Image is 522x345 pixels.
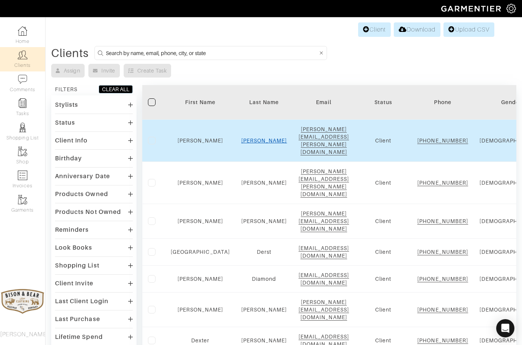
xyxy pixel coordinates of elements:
[55,85,77,93] div: FILTERS
[18,147,27,156] img: garments-icon-b7da505a4dc4fd61783c78ac3ca0ef83fa9d6f193b1c9dc38574b1d14d53ca28.png
[236,85,293,120] th: Toggle SortBy
[106,48,318,58] input: Search by name, email, phone, city, or state
[171,249,230,255] a: [GEOGRAPHIC_DATA]
[55,244,93,252] div: Look Books
[18,123,27,132] img: stylists-icon-eb353228a002819b7ec25b43dbf5f0378dd9e0616d9560372ff212230b889e62.png
[252,276,276,282] a: Diamond
[55,226,89,234] div: Reminders
[241,307,287,313] a: [PERSON_NAME]
[360,248,406,256] div: Client
[360,137,406,144] div: Client
[178,180,223,186] a: [PERSON_NAME]
[241,180,287,186] a: [PERSON_NAME]
[443,22,494,37] a: Upload CSV
[51,49,89,57] div: Clients
[102,85,129,93] div: CLEAR ALL
[55,101,78,109] div: Stylists
[55,137,88,144] div: Client Info
[394,22,440,37] a: Download
[55,208,121,216] div: Products Not Owned
[18,171,27,180] img: orders-icon-0abe47150d42831381b5fb84f609e132dff9fe21cb692f30cb5eec754e2cba89.png
[360,306,406,313] div: Client
[358,22,391,37] a: Client
[241,138,287,144] a: [PERSON_NAME]
[55,333,103,341] div: Lifetime Spend
[165,85,236,120] th: Toggle SortBy
[55,190,108,198] div: Products Owned
[55,280,93,287] div: Client Invite
[178,276,223,282] a: [PERSON_NAME]
[55,298,108,305] div: Last Client Login
[191,337,209,343] a: Dexter
[55,119,75,127] div: Status
[417,98,468,106] div: Phone
[18,195,27,204] img: garments-icon-b7da505a4dc4fd61783c78ac3ca0ef83fa9d6f193b1c9dc38574b1d14d53ca28.png
[241,218,287,224] a: [PERSON_NAME]
[99,85,133,93] button: CLEAR ALL
[360,217,406,225] div: Client
[360,179,406,187] div: Client
[178,218,223,224] a: [PERSON_NAME]
[355,85,412,120] th: Toggle SortBy
[360,98,406,106] div: Status
[496,319,514,337] div: Open Intercom Messenger
[299,98,349,106] div: Email
[437,2,506,15] img: garmentier-logo-header-white-b43fb05a5012e4ada735d5af1a66efaba907eab6374d6393d1fbf88cb4ef424d.png
[178,138,223,144] a: [PERSON_NAME]
[178,307,223,313] a: [PERSON_NAME]
[257,249,271,255] a: Derst
[55,262,99,269] div: Shopping List
[18,74,27,84] img: comment-icon-a0a6a9ef722e966f86d9cbdc48e553b5cf19dbc54f86b18d962a5391bc8f6eb6.png
[360,337,406,344] div: Client
[360,275,406,283] div: Client
[18,98,27,108] img: reminder-icon-8004d30b9f0a5d33ae49ab947aed9ed385cf756f9e5892f1edd6e32f2345188e.png
[506,4,516,13] img: gear-icon-white-bd11855cb880d31180b6d7d6211b90ccbf57a29d726f0c71d8c61bd08dd39cc2.png
[55,172,110,180] div: Anniversary Date
[241,98,287,106] div: Last Name
[55,155,82,162] div: Birthday
[18,26,27,36] img: dashboard-icon-dbcd8f5a0b271acd01030246c82b418ddd0df26cd7fceb0bd07c9910d44c42f6.png
[18,50,27,60] img: clients-icon-6bae9207a08558b7cb47a8932f037763ab4055f8c8b6bfacd5dc20c3e0201464.png
[171,98,230,106] div: First Name
[241,337,287,343] a: [PERSON_NAME]
[55,315,100,323] div: Last Purchase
